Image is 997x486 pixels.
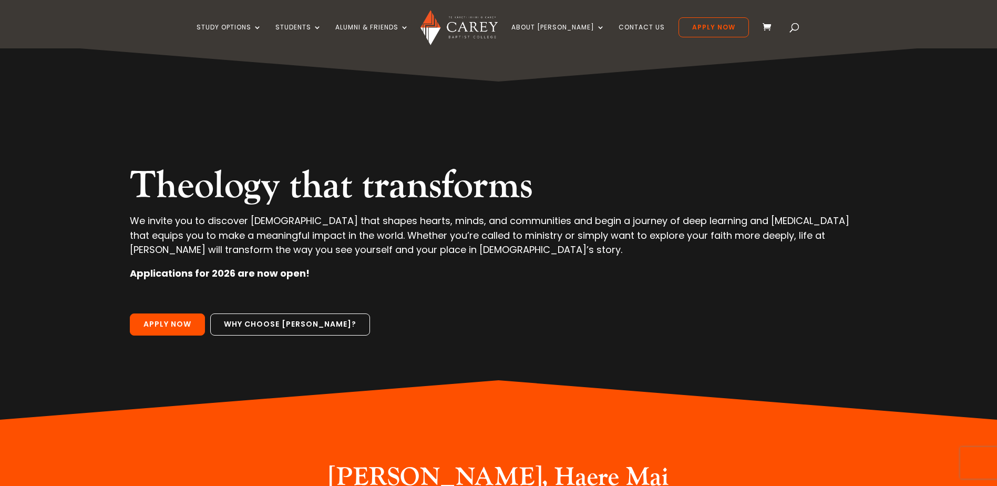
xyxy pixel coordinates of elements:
[335,24,409,48] a: Alumni & Friends
[130,214,867,266] p: We invite you to discover [DEMOGRAPHIC_DATA] that shapes hearts, minds, and communities and begin...
[511,24,605,48] a: About [PERSON_NAME]
[275,24,322,48] a: Students
[420,10,498,45] img: Carey Baptist College
[619,24,665,48] a: Contact Us
[130,163,867,214] h2: Theology that transforms
[130,313,205,336] a: Apply Now
[679,17,749,37] a: Apply Now
[130,267,310,280] strong: Applications for 2026 are now open!
[197,24,262,48] a: Study Options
